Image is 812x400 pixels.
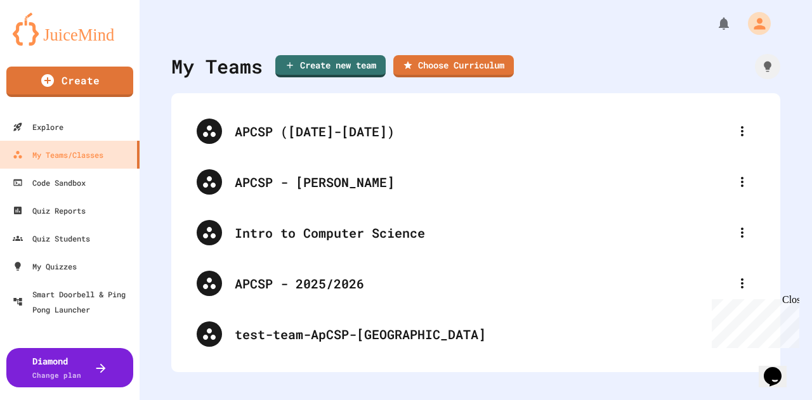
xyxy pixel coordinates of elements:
div: My Teams [171,52,263,81]
div: test-team-ApCSP-[GEOGRAPHIC_DATA] [235,325,755,344]
div: Smart Doorbell & Ping Pong Launcher [13,287,134,317]
div: Intro to Computer Science [235,223,730,242]
div: My Teams/Classes [13,147,103,162]
div: APCSP - [PERSON_NAME] [235,172,730,191]
div: Quiz Students [13,231,90,246]
div: APCSP - 2025/2026 [235,274,730,293]
span: Change plan [32,370,81,380]
div: APCSP ([DATE]-[DATE]) [235,122,730,141]
a: Create [6,67,133,97]
div: Chat with us now!Close [5,5,88,81]
div: My Quizzes [13,259,77,274]
iframe: chat widget [759,349,799,387]
div: Explore [13,119,63,134]
div: My Account [735,9,774,38]
div: Code Sandbox [13,175,86,190]
iframe: chat widget [707,294,799,348]
div: My Notifications [693,13,735,34]
img: logo-orange.svg [13,13,127,46]
div: How it works [755,54,780,79]
div: Diamond [32,354,81,381]
a: Choose Curriculum [393,55,514,77]
a: Create new team [275,55,386,77]
div: Quiz Reports [13,203,86,218]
